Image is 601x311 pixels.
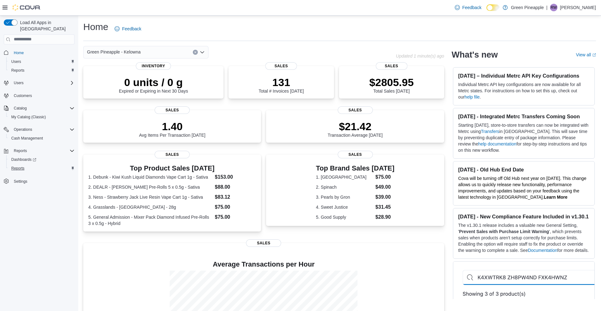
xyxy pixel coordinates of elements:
a: help documentation [478,141,516,146]
h3: [DATE] - Integrated Metrc Transfers Coming Soon [458,113,589,120]
dt: 2. Spinach [316,184,373,190]
button: Settings [1,176,77,186]
span: Operations [14,127,32,132]
dt: 3. Pearls by Gron [316,194,373,200]
h2: What's new [452,50,498,60]
span: Inventory [136,62,171,70]
p: | [546,4,547,11]
strong: Learn More [544,195,567,200]
a: Reports [9,67,27,74]
dt: 1. [GEOGRAPHIC_DATA] [316,174,373,180]
span: Customers [14,93,32,98]
button: Home [1,48,77,57]
dd: $83.12 [215,193,256,201]
h3: [DATE] – Individual Metrc API Key Configurations [458,73,589,79]
a: Documentation [528,248,557,253]
button: Open list of options [200,50,205,55]
p: $2805.95 [369,76,414,89]
dd: $28.90 [375,213,394,221]
a: Home [11,49,26,57]
dd: $75.00 [215,213,256,221]
p: Updated 1 minute(s) ago [396,54,444,59]
span: Users [14,80,23,85]
a: Dashboards [9,156,39,163]
dd: $39.00 [375,193,394,201]
button: Operations [11,126,35,133]
dt: 4. Grasslands - [GEOGRAPHIC_DATA] - 28g [88,204,212,210]
dt: 5. General Admission - Mixer Pack Diamond Infused Pre-Rolls 3 x 0.5g - Hybrid [88,214,212,227]
dd: $31.45 [375,203,394,211]
span: Settings [11,177,74,185]
div: Total Sales [DATE] [369,76,414,94]
span: Cova will be turning off Old Hub next year on [DATE]. This change allows us to quickly release ne... [458,176,586,200]
h3: [DATE] - New Compliance Feature Included in v1.30.1 [458,213,589,220]
button: Users [6,57,77,66]
a: Customers [11,92,34,99]
a: View allExternal link [576,52,596,57]
span: Green Pineapple - Kelowna [87,48,141,56]
button: Catalog [1,104,77,113]
span: Dashboards [9,156,74,163]
dt: 2. DEALR - [PERSON_NAME] Pre-Rolls 5 x 0.5g - Sativa [88,184,212,190]
a: help file [465,94,480,99]
button: Customers [1,91,77,100]
dt: 4. Sweet Justice [316,204,373,210]
span: Customers [11,92,74,99]
span: Reports [11,68,24,73]
span: Sales [246,239,281,247]
p: Green Pineapple [511,4,544,11]
a: My Catalog (Classic) [9,113,49,121]
div: Rhianna Wood [550,4,557,11]
button: Reports [11,147,29,155]
span: Reports [9,165,74,172]
span: Users [9,58,74,65]
a: Dashboards [6,155,77,164]
span: RW [551,4,557,11]
svg: External link [592,53,596,57]
dt: 3. Ness - Strawberry Jack Live Resin Vape Cart 1g - Sativa [88,194,212,200]
p: $21.42 [328,120,383,133]
button: Reports [1,146,77,155]
span: Reports [9,67,74,74]
button: Cash Management [6,134,77,143]
span: Cash Management [9,135,74,142]
span: Sales [338,106,373,114]
h3: [DATE] - Old Hub End Date [458,166,589,173]
h3: Top Brand Sales [DATE] [316,165,394,172]
span: Home [11,49,74,57]
button: Operations [1,125,77,134]
span: Reports [14,148,27,153]
button: Clear input [193,50,198,55]
h4: Average Transactions per Hour [88,261,439,268]
p: 0 units / 0 g [119,76,188,89]
a: Reports [9,165,27,172]
span: My Catalog (Classic) [9,113,74,121]
dt: 5. Good Supply [316,214,373,220]
div: Expired or Expiring in Next 30 Days [119,76,188,94]
span: Reports [11,166,24,171]
p: 131 [259,76,304,89]
span: Feedback [462,4,481,11]
dd: $153.00 [215,173,256,181]
button: Users [11,79,26,87]
div: Total # Invoices [DATE] [259,76,304,94]
span: Dashboards [11,157,36,162]
span: Reports [11,147,74,155]
strong: Prevent Sales with Purchase Limit Warning [459,229,549,234]
button: My Catalog (Classic) [6,113,77,121]
span: Users [11,79,74,87]
a: Feedback [112,23,144,35]
p: Individual Metrc API key configurations are now available for all Metrc states. For instructions ... [458,81,589,100]
span: Feedback [122,26,141,32]
p: Starting [DATE], store-to-store transfers can now be integrated with Metrc using in [GEOGRAPHIC_D... [458,122,589,153]
span: Cash Management [11,136,43,141]
p: The v1.30.1 release includes a valuable new General Setting, ' ', which prevents sales when produ... [458,222,589,253]
button: Users [1,79,77,87]
span: Operations [11,126,74,133]
button: Reports [6,164,77,173]
span: Settings [14,179,27,184]
a: Transfers [481,129,499,134]
h1: Home [83,21,108,33]
dd: $88.00 [215,183,256,191]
